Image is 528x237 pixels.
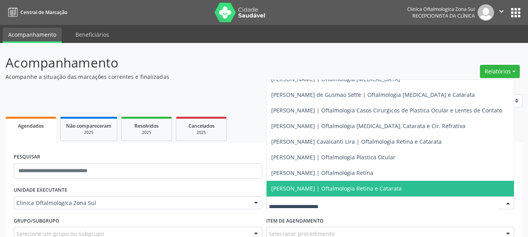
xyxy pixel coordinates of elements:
[188,123,215,129] span: Cancelados
[271,185,402,192] span: [PERSON_NAME] | Oftalmologia Retina e Catarata
[271,138,442,145] span: [PERSON_NAME] Cavalcanti Lira | Oftalmologia Retina e Catarata
[5,53,367,73] p: Acompanhamento
[494,4,509,21] button: 
[271,169,373,176] span: [PERSON_NAME] | Oftalmologia Retina
[271,91,475,98] span: [PERSON_NAME] de Gusmao Sette | Oftalmologia [MEDICAL_DATA] e Catarata
[127,130,166,135] div: 2025
[412,12,475,19] span: Recepcionista da clínica
[14,184,67,196] label: UNIDADE EXECUTANTE
[14,151,40,163] label: PESQUISAR
[16,199,246,207] span: Clinica Oftalmologica Zona Sul
[18,123,44,129] span: Agendados
[266,215,324,227] label: Item de agendamento
[271,122,465,130] span: [PERSON_NAME] | Oftalmologia [MEDICAL_DATA], Catarata e Cir. Refrativa
[480,65,520,78] button: Relatórios
[20,9,67,16] span: Central de Marcação
[66,123,111,129] span: Não compareceram
[5,73,367,81] p: Acompanhe a situação das marcações correntes e finalizadas
[497,7,506,16] i: 
[66,130,111,135] div: 2025
[134,123,159,129] span: Resolvidos
[271,153,396,161] span: [PERSON_NAME] | Oftalmologia Plastica Ocular
[3,28,62,43] a: Acompanhamento
[70,28,115,41] a: Beneficiários
[509,6,523,20] button: apps
[14,215,59,227] label: Grupo/Subgrupo
[182,130,221,135] div: 2025
[5,6,67,19] a: Central de Marcação
[407,6,475,12] div: Clinica Oftalmologica Zona Sul
[478,4,494,21] img: img
[271,107,502,114] span: [PERSON_NAME] | Oftalmologia Casos Cirurgicos de Plastica Ocular e Lentes de Contato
